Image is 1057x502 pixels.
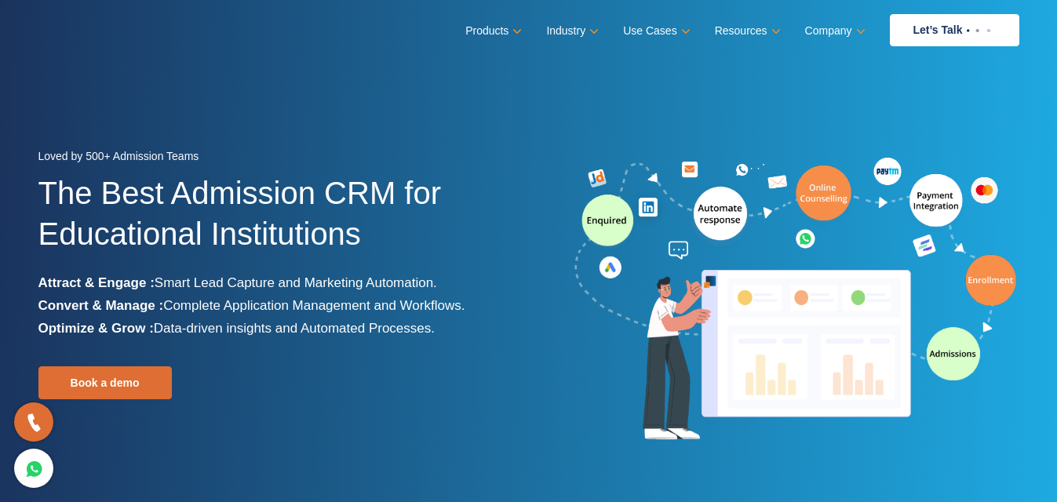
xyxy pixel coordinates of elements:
[572,154,1019,446] img: admission-software-home-page-header
[38,173,517,271] h1: The Best Admission CRM for Educational Institutions
[546,20,596,42] a: Industry
[805,20,862,42] a: Company
[38,145,517,173] div: Loved by 500+ Admission Teams
[154,321,435,336] span: Data-driven insights and Automated Processes.
[465,20,519,42] a: Products
[715,20,778,42] a: Resources
[890,14,1019,46] a: Let’s Talk
[38,321,154,336] b: Optimize & Grow :
[155,275,437,290] span: Smart Lead Capture and Marketing Automation.
[163,298,465,313] span: Complete Application Management and Workflows.
[38,366,172,399] a: Book a demo
[623,20,687,42] a: Use Cases
[38,275,155,290] b: Attract & Engage :
[38,298,164,313] b: Convert & Manage :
